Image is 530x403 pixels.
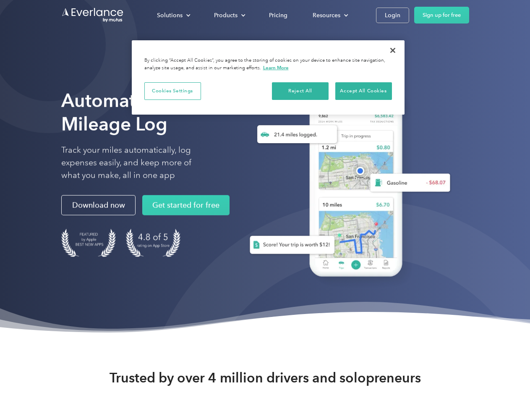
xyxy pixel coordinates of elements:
div: Resources [304,8,355,23]
button: Cookies Settings [144,82,201,100]
div: Solutions [157,10,183,21]
div: Cookie banner [132,40,405,115]
p: Track your miles automatically, log expenses easily, and keep more of what you make, all in one app [61,144,211,182]
strong: Trusted by over 4 million drivers and solopreneurs [110,369,421,386]
img: Everlance, mileage tracker app, expense tracking app [236,80,457,289]
div: Resources [313,10,340,21]
a: Go to homepage [61,7,124,23]
div: Solutions [149,8,197,23]
a: Get started for free [142,195,230,215]
div: Login [385,10,400,21]
a: More information about your privacy, opens in a new tab [263,65,289,71]
div: Pricing [269,10,287,21]
button: Accept All Cookies [335,82,392,100]
div: By clicking “Accept All Cookies”, you agree to the storing of cookies on your device to enhance s... [144,57,392,72]
a: Download now [61,195,136,215]
div: Products [206,8,252,23]
div: Privacy [132,40,405,115]
div: Products [214,10,238,21]
a: Login [376,8,409,23]
img: Badge for Featured by Apple Best New Apps [61,229,116,257]
a: Sign up for free [414,7,469,24]
img: 4.9 out of 5 stars on the app store [126,229,180,257]
button: Reject All [272,82,329,100]
a: Pricing [261,8,296,23]
button: Close [384,41,402,60]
